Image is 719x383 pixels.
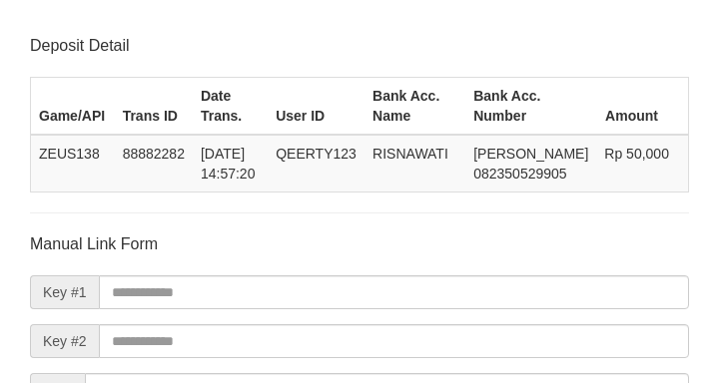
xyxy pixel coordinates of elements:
th: Amount [596,77,688,135]
span: Key #2 [30,324,99,358]
th: Trans ID [115,77,193,135]
span: Copy 082350529905 to clipboard [473,166,566,182]
span: Rp 50,000 [604,146,669,162]
span: RISNAWATI [372,146,448,162]
span: QEERTY123 [276,146,357,162]
th: Date Trans. [193,77,268,135]
td: 88882282 [115,135,193,192]
span: Key #1 [30,275,99,309]
p: Manual Link Form [30,233,689,255]
td: ZEUS138 [31,135,115,192]
th: User ID [268,77,364,135]
span: [DATE] 14:57:20 [201,146,256,182]
th: Bank Acc. Number [465,77,596,135]
th: Bank Acc. Name [364,77,465,135]
th: Game/API [31,77,115,135]
span: [PERSON_NAME] [473,146,588,162]
p: Deposit Detail [30,35,689,57]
